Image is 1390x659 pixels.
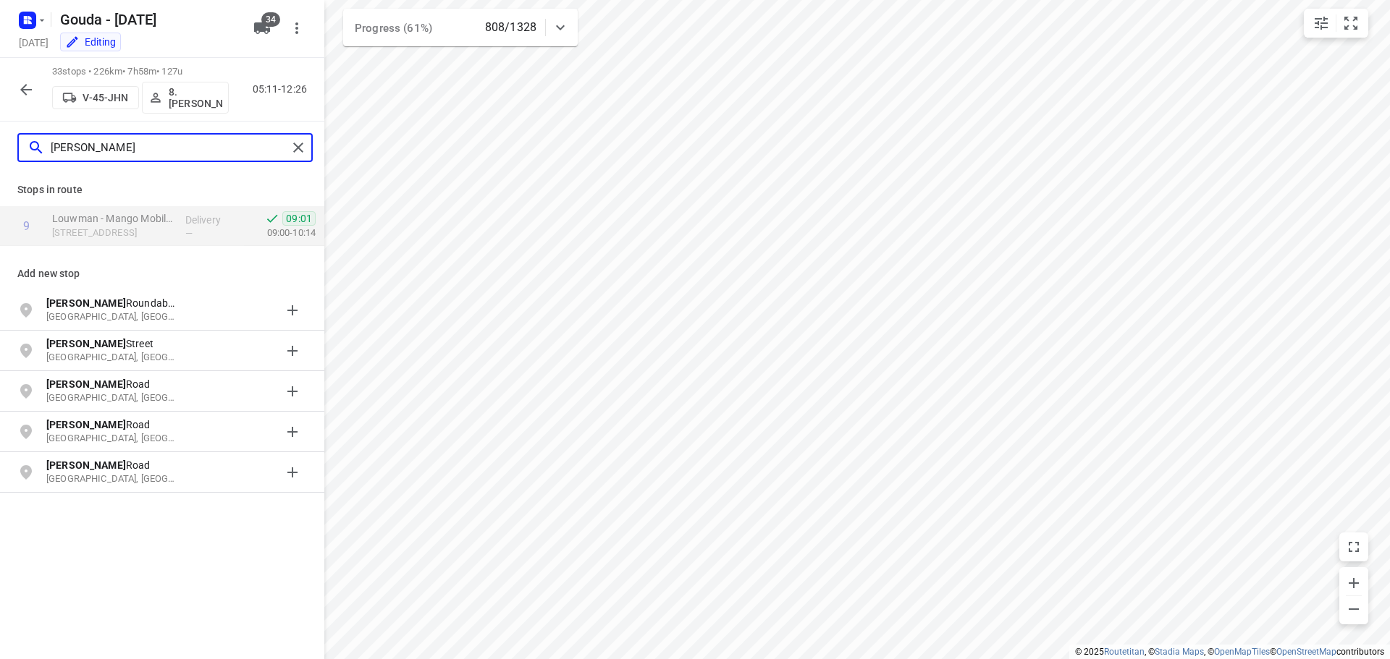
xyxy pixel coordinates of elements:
[17,182,307,197] p: Stops in route
[265,211,279,226] svg: Done
[1336,9,1365,38] button: Fit zoom
[355,22,432,35] span: Progress (61%)
[52,65,229,79] p: 33 stops • 226km • 7h58m • 127u
[54,8,242,31] h5: Rename
[23,219,30,233] div: 9
[46,459,126,471] b: [PERSON_NAME]
[46,296,180,310] p: Roundabout
[253,82,313,97] p: 05:11-12:26
[17,266,307,281] p: Add new stop
[1307,9,1336,38] button: Map settings
[261,12,280,27] span: 34
[46,391,180,405] p: Balsall Heath, Birmingham, UK
[282,211,316,226] span: 09:01
[169,86,222,109] p: 8. [PERSON_NAME]
[1075,647,1384,657] li: © 2025 , © , © © contributors
[46,472,180,486] p: [GEOGRAPHIC_DATA], [GEOGRAPHIC_DATA], [GEOGRAPHIC_DATA]
[13,34,54,51] h5: Project date
[46,338,126,349] b: [PERSON_NAME]
[46,336,180,351] p: Street
[46,351,180,365] p: [GEOGRAPHIC_DATA], [GEOGRAPHIC_DATA]
[1304,9,1368,38] div: small contained button group
[46,432,180,446] p: [GEOGRAPHIC_DATA], [GEOGRAPHIC_DATA]
[83,92,128,103] p: V-45-JHN
[1155,647,1204,657] a: Stadia Maps
[46,458,180,472] p: Road
[185,228,193,239] span: —
[46,377,180,391] p: Road
[46,378,126,390] b: [PERSON_NAME]
[52,226,174,240] p: Menton Passage 12, 2037AB, Haarlem, NL
[282,14,311,43] button: More
[52,211,174,226] p: Louwman - Mango Mobility(Dennis Jochems)
[343,9,578,46] div: Progress (61%)808/1328
[46,419,126,430] b: [PERSON_NAME]
[46,417,180,432] p: Road
[51,137,287,159] input: Add or search stops within route
[46,310,180,324] p: [GEOGRAPHIC_DATA], [GEOGRAPHIC_DATA]
[1214,647,1270,657] a: OpenMapTiles
[244,226,316,240] p: 09:00-10:14
[46,297,126,309] b: [PERSON_NAME]
[1276,647,1336,657] a: OpenStreetMap
[1104,647,1145,657] a: Routetitan
[485,19,536,36] p: 808/1328
[65,35,116,49] div: You are currently in edit mode.
[248,14,277,43] button: 34
[142,82,229,114] button: 8. [PERSON_NAME]
[185,213,239,227] p: Delivery
[52,86,139,109] button: V-45-JHN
